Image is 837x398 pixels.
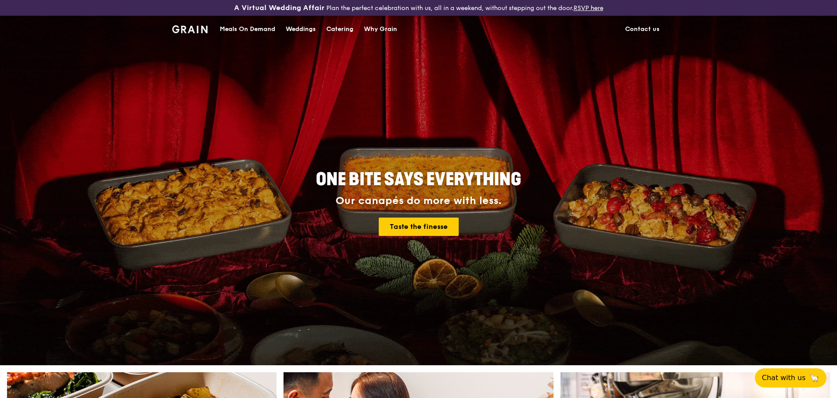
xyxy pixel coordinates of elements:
div: Why Grain [364,16,397,42]
div: Our canapés do more with less. [261,195,576,207]
h3: A Virtual Wedding Affair [234,3,325,12]
a: Catering [321,16,359,42]
div: Plan the perfect celebration with us, all in a weekend, without stepping out the door. [167,3,670,12]
a: Contact us [620,16,665,42]
a: Weddings [280,16,321,42]
a: Taste the finesse [379,218,459,236]
a: Why Grain [359,16,402,42]
span: ONE BITE SAYS EVERYTHING [316,169,521,190]
span: 🦙 [809,373,820,383]
div: Catering [326,16,353,42]
button: Chat with us🦙 [755,368,827,388]
div: Meals On Demand [220,16,275,42]
img: Grain [172,25,208,33]
div: Weddings [286,16,316,42]
a: RSVP here [574,4,603,12]
a: GrainGrain [172,15,208,42]
span: Chat with us [762,373,806,383]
